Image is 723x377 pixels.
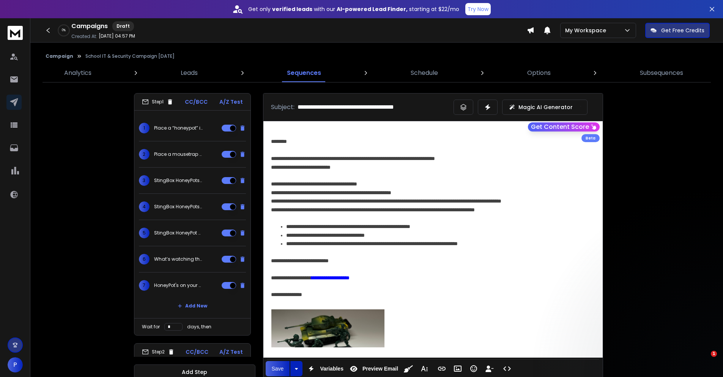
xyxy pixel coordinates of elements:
[71,33,97,40] p: Created At:
[154,151,203,157] p: Place a mousetrap on your network.
[468,5,488,13] p: Try Now
[711,351,717,357] span: 1
[417,361,432,376] button: More Text
[635,64,688,82] a: Subsequences
[502,100,588,115] button: Magic AI Generator
[318,366,345,372] span: Variables
[248,5,459,13] p: Get only with our starting at $22/mo
[71,22,108,31] h1: Campaigns
[645,23,710,38] button: Get Free Credits
[361,366,400,372] span: Preview Email
[139,149,150,160] span: 2
[139,201,150,212] span: 4
[154,204,203,210] p: StingBox HoneyPots work.
[527,68,551,78] p: Options
[46,53,73,59] button: Campaign
[64,68,91,78] p: Analytics
[142,348,175,355] div: Step 2
[112,21,134,31] div: Draft
[139,228,150,238] span: 5
[266,361,290,376] button: Save
[181,68,198,78] p: Leads
[406,64,443,82] a: Schedule
[271,103,295,112] p: Subject:
[187,324,211,330] p: days, then
[134,93,251,336] li: Step1CC/BCCA/Z Test1Place a “honeypot” inside [{{District}}]’s network2Place a mousetrap on your ...
[85,53,175,59] p: School IT & Security Campaign [DATE]
[337,5,408,13] strong: AI-powered Lead Finder,
[465,3,491,15] button: Try Now
[172,298,213,314] button: Add New
[154,256,203,262] p: What’s watching the inside of your network?
[282,64,326,82] a: Sequences
[99,33,135,39] p: [DATE] 04:57 PM
[154,282,203,288] p: HoneyPot's on your Security Radar
[640,68,683,78] p: Subsequences
[272,5,312,13] strong: verified leads
[287,68,321,78] p: Sequences
[176,64,202,82] a: Leads
[523,64,555,82] a: Options
[581,134,600,142] div: Beta
[186,348,208,356] p: CC/BCC
[500,361,514,376] button: Code View
[154,177,203,184] p: StingBox HoneyPots for (district)
[154,125,203,131] p: Place a “honeypot” inside [{{District}}]’s network
[528,122,600,131] button: Get Content Score
[139,280,150,291] span: 7
[139,175,150,186] span: 3
[8,357,23,372] button: P
[661,27,704,34] p: Get Free Credits
[518,103,573,111] p: Magic AI Generator
[347,361,400,376] button: Preview Email
[450,361,465,376] button: Insert Image (⌘P)
[142,98,173,105] div: Step 1
[139,123,150,133] span: 1
[411,68,438,78] p: Schedule
[142,324,160,330] p: Wait for
[435,361,449,376] button: Insert Link (⌘K)
[466,361,481,376] button: Emoticons
[401,361,416,376] button: Clean HTML
[565,27,609,34] p: My Workspace
[8,26,23,40] img: logo
[482,361,497,376] button: Insert Unsubscribe Link
[304,361,345,376] button: Variables
[185,98,208,106] p: CC/BCC
[695,351,714,369] iframe: Intercom live chat
[154,230,203,236] p: StingBox HoneyPot cost, deployment, alert noise—quick answers
[219,98,243,106] p: A/Z Test
[60,64,96,82] a: Analytics
[139,254,150,265] span: 6
[219,348,243,356] p: A/Z Test
[62,28,66,33] p: 0 %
